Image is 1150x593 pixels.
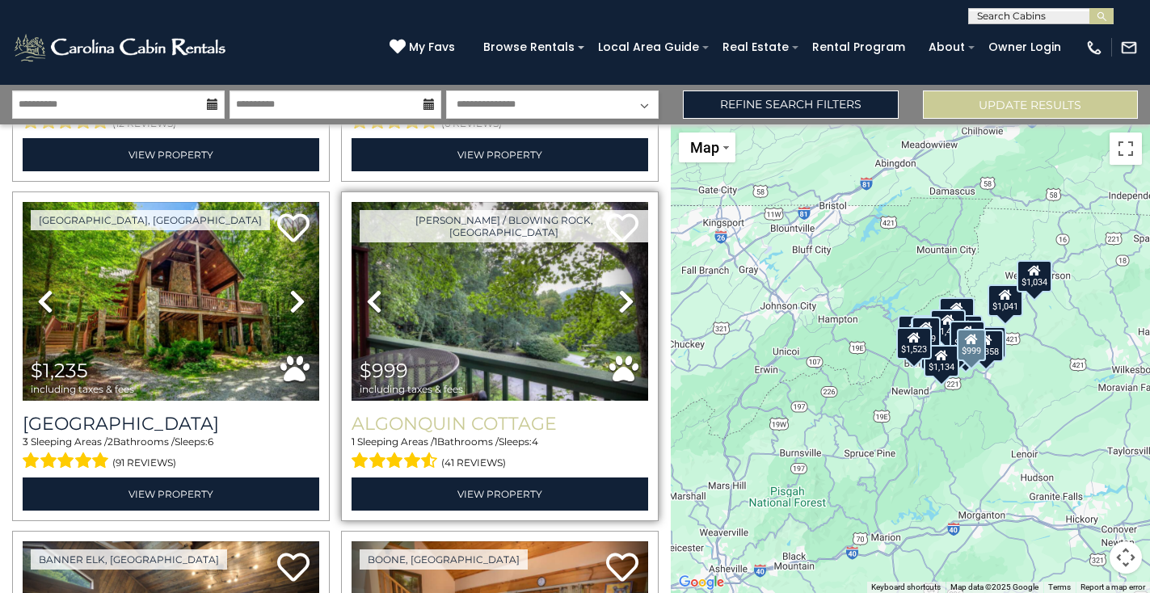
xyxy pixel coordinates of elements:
[939,297,975,330] div: $1,226
[675,572,728,593] img: Google
[683,90,898,119] a: Refine Search Filters
[475,35,583,60] a: Browse Rentals
[532,435,538,448] span: 4
[352,435,355,448] span: 1
[23,477,319,511] a: View Property
[923,345,958,377] div: $1,134
[920,35,973,60] a: About
[950,582,1038,591] span: Map data ©2025 Google
[352,138,648,171] a: View Property
[1110,132,1142,165] button: Toggle fullscreen view
[112,452,176,473] span: (91 reviews)
[957,329,986,361] div: $999
[1085,39,1103,57] img: phone-regular-white.png
[352,413,648,435] a: Algonquin Cottage
[23,435,28,448] span: 3
[360,384,463,394] span: including taxes & fees
[352,435,648,473] div: Sleeping Areas / Bathrooms / Sleeps:
[804,35,913,60] a: Rental Program
[590,35,707,60] a: Local Area Guide
[360,359,408,382] span: $999
[277,551,310,586] a: Add to favorites
[12,32,230,64] img: White-1-2.png
[352,202,648,401] img: thumbnail_163264183.jpeg
[968,330,1004,362] div: $1,358
[980,35,1069,60] a: Owner Login
[690,139,719,156] span: Map
[23,413,319,435] h3: Chestnut Falls
[898,315,933,347] div: $1,235
[352,477,648,511] a: View Property
[360,210,648,242] a: [PERSON_NAME] / Blowing Rock, [GEOGRAPHIC_DATA]
[930,309,966,342] div: $1,414
[606,551,638,586] a: Add to favorites
[360,549,528,570] a: Boone, [GEOGRAPHIC_DATA]
[31,384,134,394] span: including taxes & fees
[912,317,941,349] div: $969
[441,452,506,473] span: (41 reviews)
[208,435,213,448] span: 6
[895,327,931,360] div: $1,523
[390,39,459,57] a: My Favs
[987,284,1022,317] div: $1,041
[31,549,227,570] a: Banner Elk, [GEOGRAPHIC_DATA]
[1120,39,1138,57] img: mail-regular-white.png
[434,435,437,448] span: 1
[409,39,455,56] span: My Favs
[31,210,270,230] a: [GEOGRAPHIC_DATA], [GEOGRAPHIC_DATA]
[675,572,728,593] a: Open this area in Google Maps (opens a new window)
[1048,582,1071,591] a: Terms (opens in new tab)
[950,321,985,353] div: $1,447
[107,435,113,448] span: 2
[923,90,1138,119] button: Update Results
[23,138,319,171] a: View Property
[971,326,1006,359] div: $1,122
[277,212,310,246] a: Add to favorites
[1016,260,1051,292] div: $1,034
[1110,541,1142,574] button: Map camera controls
[714,35,797,60] a: Real Estate
[23,413,319,435] a: [GEOGRAPHIC_DATA]
[23,435,319,473] div: Sleeping Areas / Bathrooms / Sleeps:
[23,202,319,401] img: thumbnail_163267819.jpeg
[679,132,735,162] button: Change map style
[871,582,941,593] button: Keyboard shortcuts
[31,359,88,382] span: $1,235
[1080,582,1145,591] a: Report a map error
